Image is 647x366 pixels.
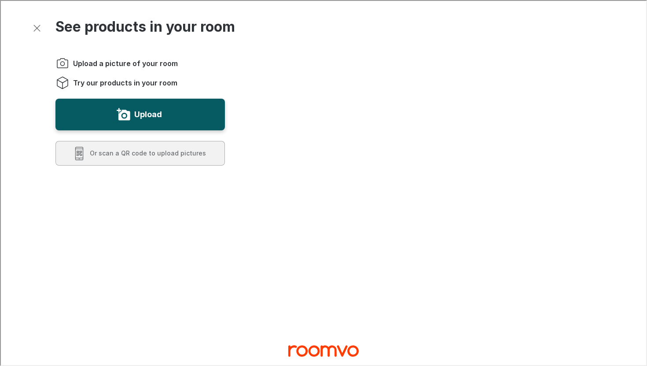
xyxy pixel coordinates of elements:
[284,59,591,366] video: You will be able to see the selected and other products in your room.
[72,77,176,87] span: Try our products in your room
[72,58,177,67] span: Upload a picture of your room
[133,107,161,121] label: Upload
[287,341,358,359] a: Visit Canadian Home Style homepage
[55,140,224,165] button: Scan a QR code to upload pictures
[55,55,224,89] ol: Instructions
[55,98,224,129] button: Upload a picture of your room
[28,19,44,35] button: Exit visualizer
